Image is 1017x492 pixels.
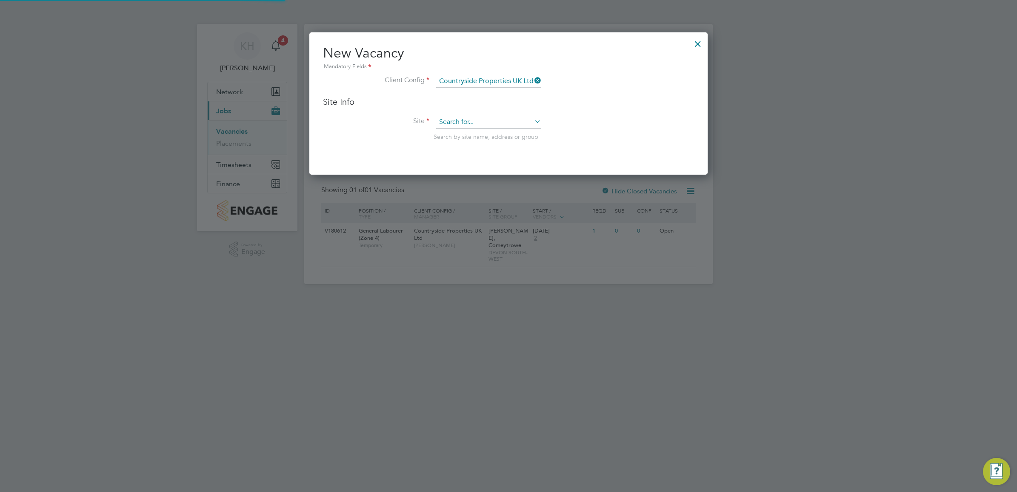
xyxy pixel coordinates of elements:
label: Site [323,117,429,126]
input: Search for... [436,116,541,129]
h3: Site Info [323,96,694,107]
label: Client Config [323,76,429,85]
h2: New Vacancy [323,44,694,72]
div: Mandatory Fields [323,62,694,72]
button: Engage Resource Center [983,458,1010,485]
input: Search for... [436,75,541,88]
span: Search by site name, address or group [434,133,538,141]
